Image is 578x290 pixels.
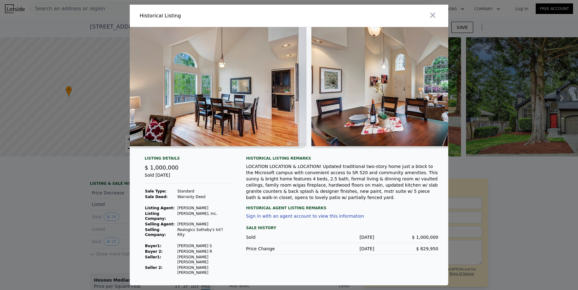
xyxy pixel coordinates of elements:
span: $ 1,000,000 [145,164,179,171]
strong: Seller 2: [145,265,162,270]
td: [PERSON_NAME], Inc. [177,211,231,221]
div: Sold [246,234,310,240]
div: LOCATION LOCATION & LOCATION! Updated traditional two-story home just a block to the Microsoft ca... [246,163,438,201]
div: Listing Details [145,156,231,163]
div: Sold [DATE] [145,172,231,184]
strong: Listing Agent: [145,206,175,210]
img: Property Img [127,27,306,146]
strong: Sale Deed: [145,195,168,199]
div: Historical Listing [140,12,287,20]
td: [PERSON_NAME] [177,221,231,227]
div: Price Change [246,246,310,252]
td: [PERSON_NAME] [PERSON_NAME] [177,265,231,275]
span: $ 829,950 [416,246,438,251]
td: Standard [177,188,231,194]
strong: Selling Company: [145,228,166,237]
strong: Sale Type: [145,189,166,193]
td: [PERSON_NAME] S [177,243,231,249]
strong: Buyer 1 : [145,244,161,248]
button: Sign in with an agent account to view this information [246,214,364,219]
div: [DATE] [310,234,374,240]
td: Warranty Deed [177,194,231,200]
img: Property Img [311,27,490,146]
div: Historical Agent Listing Remarks [246,201,438,211]
strong: Buyer 2: [145,249,163,254]
div: Historical Listing remarks [246,156,438,161]
strong: Seller 1 : [145,255,161,259]
div: Sale History [246,224,438,232]
span: $ 1,000,000 [412,235,438,240]
td: [PERSON_NAME] [PERSON_NAME] [177,254,231,265]
div: [DATE] [310,246,374,252]
strong: Selling Agent: [145,222,175,226]
td: [PERSON_NAME] R [177,249,231,254]
strong: Listing Company: [145,211,166,221]
td: Realogics Sotheby's Int'l Rlty [177,227,231,238]
td: [PERSON_NAME] [177,205,231,211]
